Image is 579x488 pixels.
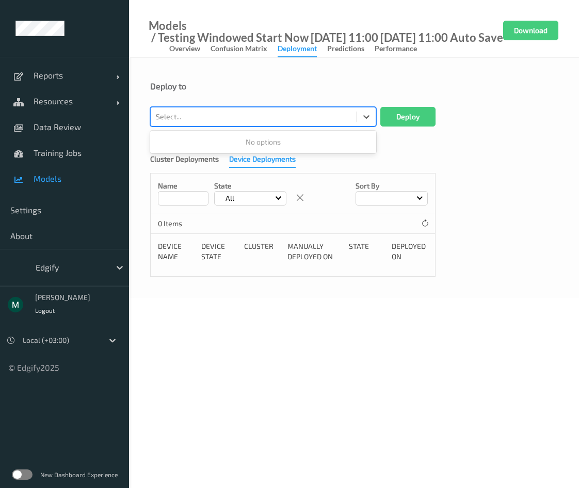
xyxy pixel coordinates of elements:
[244,241,280,262] div: Cluster
[349,241,385,262] div: State
[278,43,317,57] div: Deployment
[278,42,327,57] a: Deployment
[150,154,229,163] a: Cluster Deployments
[287,241,342,262] div: Manually deployed on
[392,241,428,262] div: Deployed on
[169,43,200,56] div: Overview
[158,241,194,262] div: Device Name
[150,81,558,91] div: Deploy to
[327,42,375,56] a: Predictions
[201,241,237,262] div: Device state
[150,133,376,151] div: No options
[327,43,364,56] div: Predictions
[229,154,296,168] div: Device Deployments
[149,21,187,31] a: Models
[380,107,436,127] button: Deploy
[356,181,428,191] p: Sort by
[222,193,238,203] p: All
[214,181,286,191] p: State
[150,154,219,167] div: Cluster Deployments
[211,42,278,56] a: Confusion matrix
[211,43,267,56] div: Confusion matrix
[149,33,503,43] div: / Testing Windowed Start Now [DATE] 11:00 [DATE] 11:00 Auto Save
[503,21,558,40] button: Download
[169,42,211,56] a: Overview
[375,43,417,56] div: Performance
[375,42,427,56] a: Performance
[229,154,306,163] a: Device Deployments
[158,181,208,191] p: Name
[158,218,235,229] p: 0 Items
